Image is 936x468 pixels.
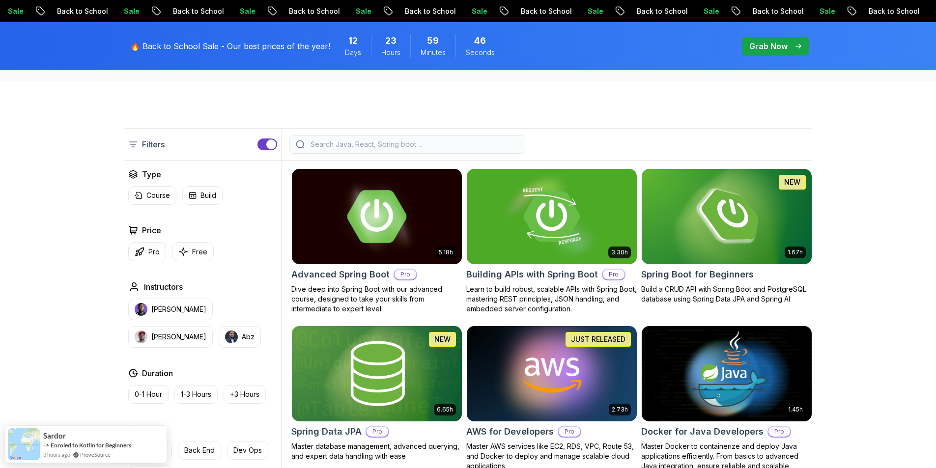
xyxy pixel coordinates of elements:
p: Sale [760,6,792,16]
p: +3 Hours [230,389,259,399]
h2: Type [142,168,161,180]
button: Build [182,186,223,205]
img: Spring Boot for Beginners card [642,169,812,264]
p: Back to School [229,6,296,16]
p: Back to School [809,6,876,16]
p: Filters [142,138,165,150]
button: Pro [128,242,166,261]
p: Back to School [345,6,412,16]
a: Spring Boot for Beginners card1.67hNEWSpring Boot for BeginnersBuild a CRUD API with Spring Boot ... [641,168,812,304]
p: Abz [242,332,255,342]
h2: Duration [142,367,173,379]
span: -> [43,441,50,449]
img: instructor img [135,330,147,343]
p: JUST RELEASED [571,334,625,344]
a: Building APIs with Spring Boot card3.30hBuilding APIs with Spring BootProLearn to build robust, s... [466,168,637,314]
img: provesource social proof notification image [8,428,40,460]
img: Docker for Java Developers card [642,326,812,421]
p: Sale [180,6,212,16]
button: Course [128,186,176,205]
p: Back to School [577,6,644,16]
img: instructor img [225,330,238,343]
input: Search Java, React, Spring boot ... [309,139,519,149]
p: NEW [434,334,451,344]
img: Building APIs with Spring Boot card [467,169,637,264]
p: Grab Now [749,40,788,52]
img: Advanced Spring Boot card [287,166,466,266]
span: 23 Hours [385,34,397,48]
p: Build [200,191,216,200]
button: 0-1 Hour [128,385,169,404]
p: Pro [768,427,790,437]
span: Days [345,48,361,57]
p: Learn to build robust, scalable APIs with Spring Boot, mastering REST principles, JSON handling, ... [466,284,637,314]
button: instructor img[PERSON_NAME] [128,299,213,320]
h2: Docker for Java Developers [641,425,764,439]
p: Course [146,191,170,200]
p: Back End [184,445,215,455]
p: Sale [64,6,96,16]
button: +3 Hours [224,385,266,404]
button: 1-3 Hours [174,385,218,404]
h2: Track [142,423,163,435]
p: Dive deep into Spring Boot with our advanced course, designed to take your skills from intermedia... [291,284,462,314]
h2: AWS for Developers [466,425,554,439]
a: Spring Data JPA card6.65hNEWSpring Data JPAProMaster database management, advanced querying, and ... [291,326,462,461]
button: instructor img[PERSON_NAME] [128,326,213,348]
span: 59 Minutes [427,34,439,48]
p: Dev Ops [233,445,262,455]
p: Master database management, advanced querying, and expert data handling with ease [291,441,462,461]
p: 2.73h [612,406,628,413]
h2: Price [142,224,161,236]
p: [PERSON_NAME] [151,304,206,314]
p: NEW [784,177,800,187]
span: Minutes [421,48,446,57]
p: 3.30h [611,248,628,256]
p: Sale [296,6,328,16]
p: [PERSON_NAME] [151,332,206,342]
span: Hours [381,48,400,57]
p: 1.45h [788,406,803,413]
h2: Spring Boot for Beginners [641,268,754,281]
p: 1-3 Hours [181,389,211,399]
button: Free [172,242,214,261]
a: Enroled to Kotlin for Beginners [51,441,131,449]
h2: Spring Data JPA [291,425,362,439]
h2: Building APIs with Spring Boot [466,268,598,281]
img: AWS for Developers card [467,326,637,421]
p: Pro [148,247,160,257]
p: Sale [412,6,444,16]
p: Pro [559,427,580,437]
span: Sardor [43,432,66,440]
a: ProveSource [80,450,111,459]
p: Pro [395,270,416,279]
p: Pro [603,270,624,279]
p: Free [192,247,207,257]
span: 46 Seconds [474,34,486,48]
p: Build a CRUD API with Spring Boot and PostgreSQL database using Spring Data JPA and Spring AI [641,284,812,304]
p: 5.18h [439,248,453,256]
p: Back to School [113,6,180,16]
p: Back to School [461,6,528,16]
p: Sale [644,6,676,16]
button: Dev Ops [227,441,268,460]
a: Advanced Spring Boot card5.18hAdvanced Spring BootProDive deep into Spring Boot with our advanced... [291,168,462,314]
p: 1.67h [788,248,803,256]
p: 🔥 Back to School Sale - Our best prices of the year! [130,40,330,52]
p: Sale [528,6,560,16]
p: 6.65h [437,406,453,413]
h2: Instructors [144,281,183,293]
button: Back End [178,441,221,460]
p: Back to School [693,6,760,16]
button: instructor imgAbz [219,326,261,348]
h2: Advanced Spring Boot [291,268,390,281]
span: Seconds [466,48,495,57]
span: 12 Days [348,34,358,48]
img: Spring Data JPA card [292,326,462,421]
p: 0-1 Hour [135,389,162,399]
span: 3 hours ago [43,450,70,459]
img: instructor img [135,303,147,316]
p: Pro [367,427,388,437]
p: Sale [876,6,908,16]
